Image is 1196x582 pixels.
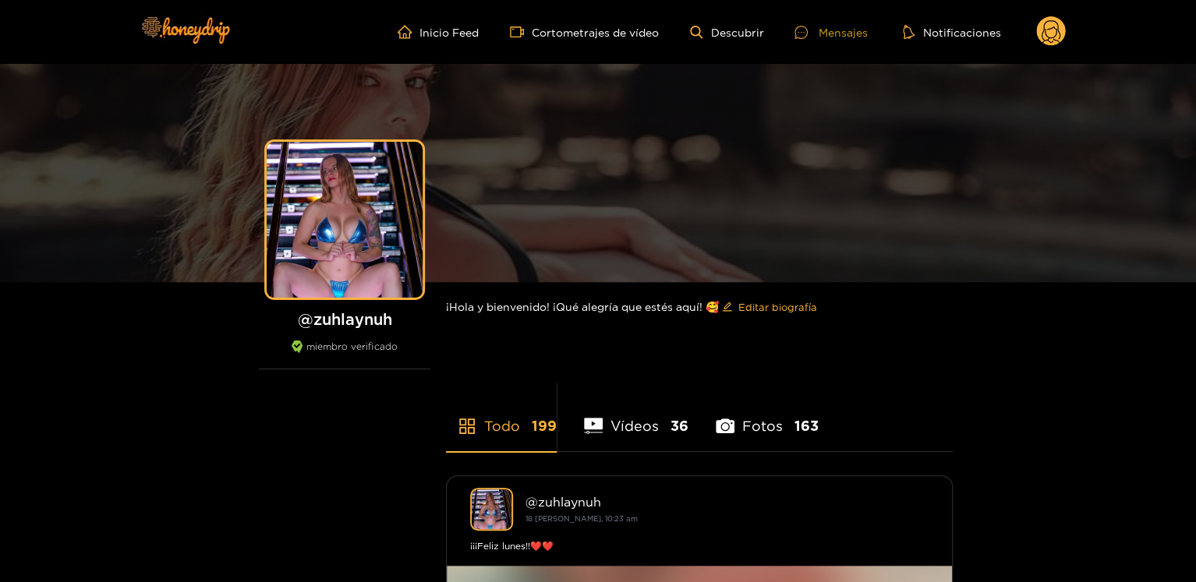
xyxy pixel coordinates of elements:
font: Vídeos [610,418,659,433]
img: Zuhlaynuh [470,488,513,531]
button: editarEditar biografía [719,295,820,319]
font: Fotos [742,418,783,433]
font: Cortometrajes de vídeo [532,26,659,38]
span: hogar [398,25,419,39]
button: Notificaciones [898,24,1005,40]
font: Editar biografía [738,302,817,312]
a: Descubrir [690,26,763,39]
font: 199 [532,418,557,433]
a: Inicio Feed [398,25,479,39]
font: miembro verificado [306,341,398,351]
font: Notificaciones [922,26,1000,38]
font: @zuhlaynuh [525,495,601,509]
a: Cortometrajes de vídeo [510,25,659,39]
font: 163 [794,418,819,433]
span: editar [722,302,732,313]
font: 18 [PERSON_NAME], 10:23 am [525,514,638,523]
font: @zuhlaynuh [298,310,392,327]
span: tienda de aplicaciones [458,417,476,436]
font: Mensajes [818,26,867,38]
font: Descubrir [710,26,763,38]
font: Inicio Feed [419,26,479,38]
font: ¡Hola y bienvenido! ¡Qué alegría que estés aquí! 🥰 [446,301,719,312]
font: ¡¡¡Feliz lunes!!❤️❤️ [470,541,554,551]
span: cámara de vídeo [510,25,532,39]
font: Todo [484,418,520,433]
font: 36 [671,418,688,433]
